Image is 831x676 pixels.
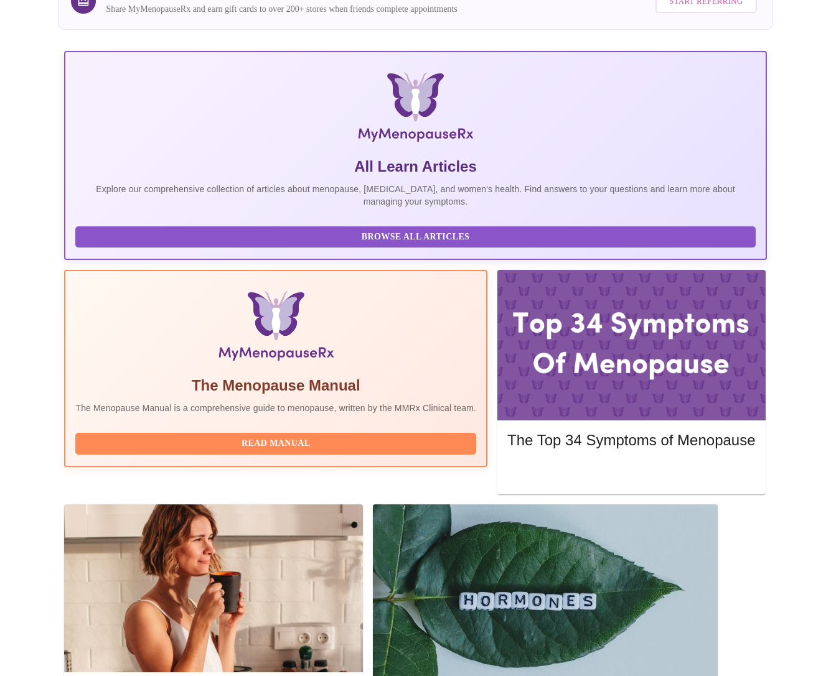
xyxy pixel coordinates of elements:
p: Explore our comprehensive collection of articles about menopause, [MEDICAL_DATA], and women's hea... [75,183,755,208]
img: MyMenopauseRx Logo [181,72,650,147]
h5: All Learn Articles [75,157,755,177]
h5: The Menopause Manual [75,376,476,396]
h5: The Top 34 Symptoms of Menopause [507,430,755,450]
button: Read More [507,462,755,484]
a: Browse All Articles [75,231,758,241]
img: Menopause Manual [139,291,413,366]
a: Read More [507,466,758,477]
a: Read Manual [75,437,479,448]
span: Read More [520,465,743,481]
p: Share MyMenopauseRx and earn gift cards to over 200+ stores when friends complete appointments [106,3,457,16]
span: Read Manual [88,436,464,451]
button: Read Manual [75,433,476,455]
button: Browse All Articles [75,226,755,248]
span: Browse All Articles [88,229,743,245]
p: The Menopause Manual is a comprehensive guide to menopause, written by the MMRx Clinical team. [75,402,476,414]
